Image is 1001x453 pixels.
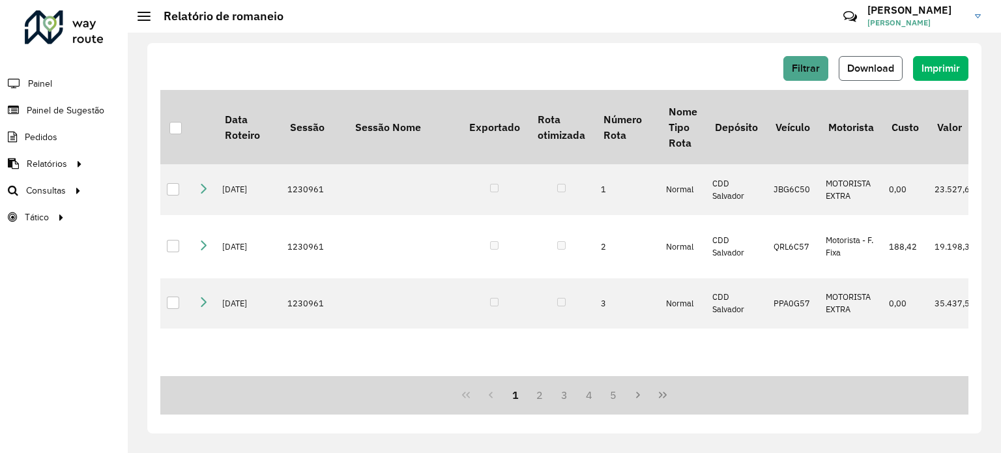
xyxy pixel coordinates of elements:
[706,278,766,329] td: CDD Salvador
[281,329,346,442] td: 1230961
[783,56,828,81] button: Filtrar
[819,329,882,442] td: MOTORISTA EXTRA
[660,215,706,278] td: Normal
[819,278,882,329] td: MOTORISTA EXTRA
[847,63,894,74] span: Download
[882,215,927,278] td: 188,42
[594,329,660,442] td: 4
[460,90,529,164] th: Exportado
[216,215,281,278] td: [DATE]
[660,90,706,164] th: Nome Tipo Rota
[767,329,819,442] td: JBR2D12
[928,329,982,442] td: 24.522,52
[594,90,660,164] th: Número Rota
[527,383,552,407] button: 2
[767,215,819,278] td: QRL6C57
[819,164,882,215] td: MOTORISTA EXTRA
[28,77,52,91] span: Painel
[26,184,66,197] span: Consultas
[660,278,706,329] td: Normal
[660,329,706,442] td: Normal
[819,90,882,164] th: Motorista
[767,90,819,164] th: Veículo
[25,211,49,224] span: Tático
[216,278,281,329] td: [DATE]
[577,383,602,407] button: 4
[706,90,766,164] th: Depósito
[767,164,819,215] td: JBG6C50
[706,329,766,442] td: CDD Salvador
[867,4,965,16] h3: [PERSON_NAME]
[882,278,927,329] td: 0,00
[27,157,67,171] span: Relatórios
[867,17,965,29] span: [PERSON_NAME]
[882,164,927,215] td: 0,00
[25,130,57,144] span: Pedidos
[216,90,281,164] th: Data Roteiro
[836,3,864,31] a: Contato Rápido
[882,90,927,164] th: Custo
[346,90,460,164] th: Sessão Nome
[503,383,528,407] button: 1
[151,9,283,23] h2: Relatório de romaneio
[921,63,960,74] span: Imprimir
[216,164,281,215] td: [DATE]
[913,56,968,81] button: Imprimir
[281,215,346,278] td: 1230961
[281,164,346,215] td: 1230961
[552,383,577,407] button: 3
[594,278,660,329] td: 3
[281,278,346,329] td: 1230961
[594,164,660,215] td: 1
[281,90,346,164] th: Sessão
[216,329,281,442] td: [DATE]
[839,56,903,81] button: Download
[819,215,882,278] td: Motorista - F. Fixa
[792,63,820,74] span: Filtrar
[928,278,982,329] td: 35.437,58
[706,164,766,215] td: CDD Salvador
[529,90,594,164] th: Rota otimizada
[882,329,927,442] td: 0,00
[928,164,982,215] td: 23.527,65
[928,90,982,164] th: Valor
[660,164,706,215] td: Normal
[626,383,650,407] button: Next Page
[650,383,675,407] button: Last Page
[928,215,982,278] td: 19.198,30
[706,215,766,278] td: CDD Salvador
[602,383,626,407] button: 5
[767,278,819,329] td: PPA0G57
[594,215,660,278] td: 2
[27,104,104,117] span: Painel de Sugestão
